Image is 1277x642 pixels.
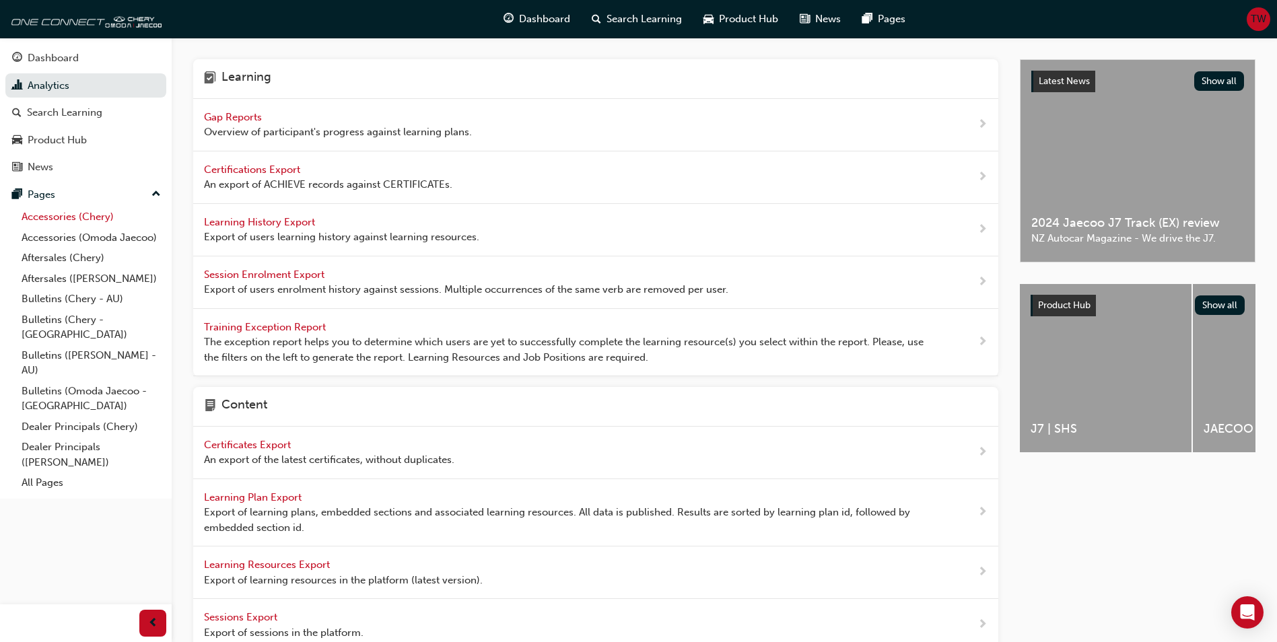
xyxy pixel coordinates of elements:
[5,100,166,125] a: Search Learning
[800,11,810,28] span: news-icon
[862,11,872,28] span: pages-icon
[16,310,166,345] a: Bulletins (Chery - [GEOGRAPHIC_DATA])
[193,546,998,599] a: Learning Resources Export Export of learning resources in the platform (latest version).next-icon
[581,5,693,33] a: search-iconSearch Learning
[193,204,998,256] a: Learning History Export Export of users learning history against learning resources.next-icon
[204,229,479,245] span: Export of users learning history against learning resources.
[977,444,988,461] span: next-icon
[1194,71,1245,91] button: Show all
[519,11,570,27] span: Dashboard
[204,505,934,535] span: Export of learning plans, embedded sections and associated learning resources. All data is publis...
[12,162,22,174] span: news-icon
[28,187,55,203] div: Pages
[977,616,988,633] span: next-icon
[193,309,998,377] a: Training Exception Report The exception report helps you to determine which users are yet to succ...
[1031,71,1244,92] a: Latest NewsShow all
[16,269,166,289] a: Aftersales ([PERSON_NAME])
[28,133,87,148] div: Product Hub
[204,398,216,415] span: page-icon
[193,256,998,309] a: Session Enrolment Export Export of users enrolment history against sessions. Multiple occurrences...
[789,5,852,33] a: news-iconNews
[16,417,166,437] a: Dealer Principals (Chery)
[204,559,333,571] span: Learning Resources Export
[815,11,841,27] span: News
[204,70,216,87] span: learning-icon
[5,182,166,207] button: Pages
[16,345,166,381] a: Bulletins ([PERSON_NAME] - AU)
[504,11,514,28] span: guage-icon
[5,73,166,98] a: Analytics
[1020,284,1192,452] a: J7 | SHS
[204,111,265,123] span: Gap Reports
[1031,295,1245,316] a: Product HubShow all
[878,11,905,27] span: Pages
[204,124,472,140] span: Overview of participant's progress against learning plans.
[607,11,682,27] span: Search Learning
[193,479,998,547] a: Learning Plan Export Export of learning plans, embedded sections and associated learning resource...
[1020,59,1255,262] a: Latest NewsShow all2024 Jaecoo J7 Track (EX) reviewNZ Autocar Magazine - We drive the J7.
[28,50,79,66] div: Dashboard
[1031,215,1244,231] span: 2024 Jaecoo J7 Track (EX) review
[16,248,166,269] a: Aftersales (Chery)
[204,282,728,297] span: Export of users enrolment history against sessions. Multiple occurrences of the same verb are rem...
[977,564,988,581] span: next-icon
[204,625,364,641] span: Export of sessions in the platform.
[12,189,22,201] span: pages-icon
[204,164,303,176] span: Certifications Export
[977,504,988,521] span: next-icon
[1195,295,1245,315] button: Show all
[977,116,988,133] span: next-icon
[204,439,294,451] span: Certificates Export
[977,274,988,291] span: next-icon
[193,99,998,151] a: Gap Reports Overview of participant's progress against learning plans.next-icon
[1038,299,1091,311] span: Product Hub
[16,381,166,417] a: Bulletins (Omoda Jaecoo - [GEOGRAPHIC_DATA])
[5,46,166,71] a: Dashboard
[148,615,158,632] span: prev-icon
[693,5,789,33] a: car-iconProduct Hub
[1251,11,1266,27] span: TW
[12,107,22,119] span: search-icon
[204,177,452,192] span: An export of ACHIEVE records against CERTIFICATEs.
[193,427,998,479] a: Certificates Export An export of the latest certificates, without duplicates.next-icon
[12,80,22,92] span: chart-icon
[7,5,162,32] img: oneconnect
[1031,231,1244,246] span: NZ Autocar Magazine - We drive the J7.
[221,398,267,415] h4: Content
[27,105,102,120] div: Search Learning
[204,573,483,588] span: Export of learning resources in the platform (latest version).
[204,491,304,503] span: Learning Plan Export
[493,5,581,33] a: guage-iconDashboard
[1039,75,1090,87] span: Latest News
[16,227,166,248] a: Accessories (Omoda Jaecoo)
[16,437,166,472] a: Dealer Principals ([PERSON_NAME])
[852,5,916,33] a: pages-iconPages
[16,289,166,310] a: Bulletins (Chery - AU)
[193,151,998,204] a: Certifications Export An export of ACHIEVE records against CERTIFICATEs.next-icon
[16,207,166,227] a: Accessories (Chery)
[977,221,988,238] span: next-icon
[703,11,714,28] span: car-icon
[1231,596,1264,629] div: Open Intercom Messenger
[204,216,318,228] span: Learning History Export
[221,70,271,87] h4: Learning
[12,52,22,65] span: guage-icon
[12,135,22,147] span: car-icon
[977,169,988,186] span: next-icon
[719,11,778,27] span: Product Hub
[592,11,601,28] span: search-icon
[151,186,161,203] span: up-icon
[204,321,329,333] span: Training Exception Report
[977,334,988,351] span: next-icon
[5,155,166,180] a: News
[5,43,166,182] button: DashboardAnalyticsSearch LearningProduct HubNews
[204,269,327,281] span: Session Enrolment Export
[16,472,166,493] a: All Pages
[204,334,934,365] span: The exception report helps you to determine which users are yet to successfully complete the lear...
[5,128,166,153] a: Product Hub
[204,611,280,623] span: Sessions Export
[1031,421,1181,437] span: J7 | SHS
[204,452,454,468] span: An export of the latest certificates, without duplicates.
